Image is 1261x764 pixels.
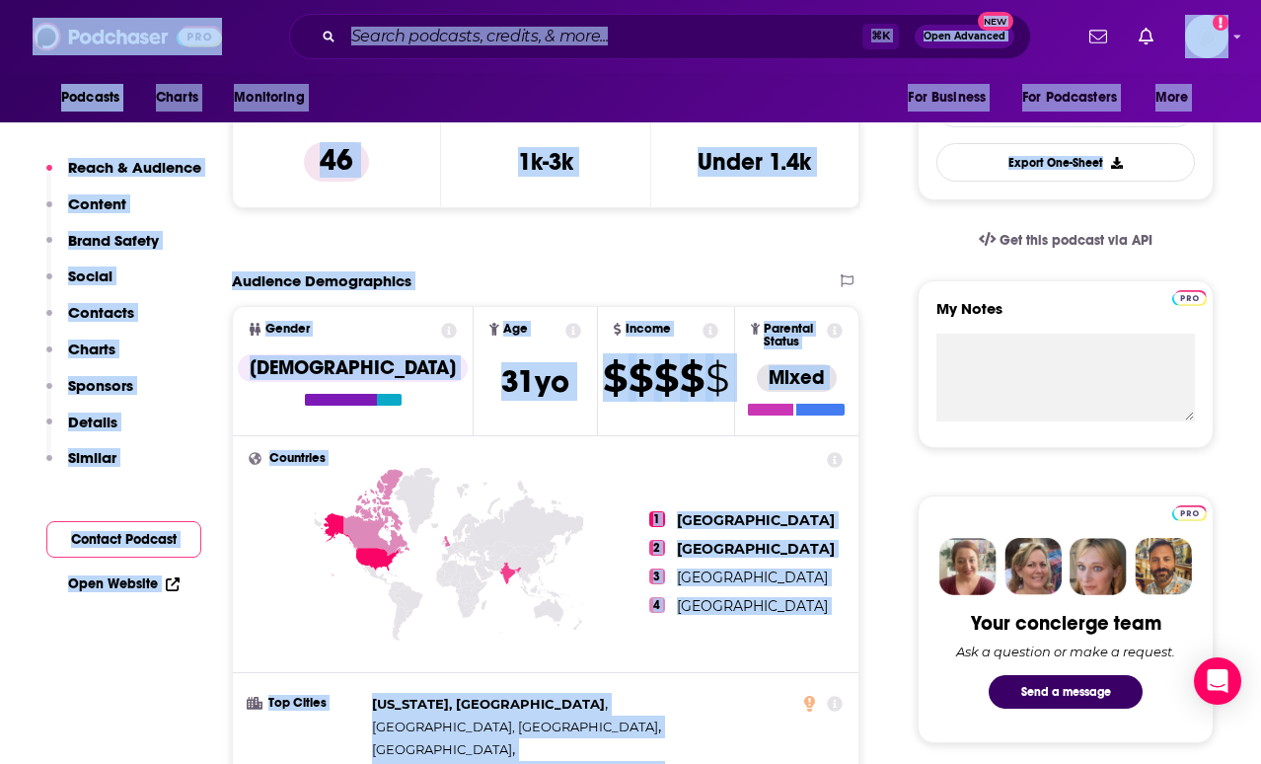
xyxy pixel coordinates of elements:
button: Show profile menu [1185,15,1228,58]
span: [GEOGRAPHIC_DATA] [677,569,828,586]
span: Age [503,323,528,336]
img: Podchaser Pro [1172,505,1207,521]
button: Social [46,267,112,303]
label: My Notes [936,299,1195,334]
span: Monitoring [234,84,304,112]
span: [GEOGRAPHIC_DATA] [677,597,828,615]
p: 46 [304,142,369,182]
h2: Audience Demographics [232,271,411,290]
img: Sydney Profile [939,538,997,595]
button: open menu [1009,79,1146,116]
span: ⌘ K [862,24,899,49]
img: Jules Profile [1070,538,1127,595]
button: Sponsors [46,376,133,413]
p: Charts [68,340,115,358]
p: Social [68,267,112,285]
span: Income [626,323,671,336]
span: 3 [649,569,665,584]
div: Search podcasts, credits, & more... [289,14,1031,59]
div: Mixed [757,364,837,392]
img: Barbara Profile [1004,538,1062,595]
span: , [372,716,661,738]
span: [GEOGRAPHIC_DATA] [677,511,835,529]
button: open menu [220,79,330,116]
button: open menu [894,79,1010,116]
input: Search podcasts, credits, & more... [343,21,862,52]
span: Logged in as dresnic [1185,15,1228,58]
button: Reach & Audience [46,158,201,194]
p: Details [68,413,117,431]
div: Your concierge team [971,611,1161,636]
span: 31 yo [501,362,569,401]
div: [DEMOGRAPHIC_DATA] [238,354,468,382]
span: $ [654,362,678,394]
h3: Top Cities [249,697,364,710]
p: Contacts [68,303,134,322]
span: $ [680,362,704,394]
img: Podchaser - Follow, Share and Rate Podcasts [33,18,222,55]
span: New [978,12,1013,31]
span: Open Advanced [924,32,1005,41]
p: Sponsors [68,376,133,395]
a: Show notifications dropdown [1081,20,1115,53]
button: open menu [1142,79,1214,116]
span: 1 [649,511,665,527]
div: Open Intercom Messenger [1194,657,1241,705]
span: , [372,693,608,716]
div: Ask a question or make a request. [956,644,1175,659]
span: [GEOGRAPHIC_DATA] [372,741,512,757]
span: $ [629,362,652,394]
a: Pro website [1172,502,1207,521]
a: Get this podcast via API [963,216,1168,265]
p: Similar [68,448,116,467]
button: Similar [46,448,116,485]
span: [US_STATE], [GEOGRAPHIC_DATA] [372,696,605,712]
button: Details [46,413,117,449]
span: For Business [908,84,986,112]
span: For Podcasters [1022,84,1117,112]
h3: 1k-3k [518,147,573,177]
a: Show notifications dropdown [1131,20,1161,53]
button: Brand Safety [46,231,159,267]
span: Countries [269,452,326,465]
span: , [372,738,515,761]
span: Gender [265,323,310,336]
span: 4 [649,597,665,613]
span: Get this podcast via API [1000,232,1152,249]
span: More [1155,84,1189,112]
button: open menu [47,79,145,116]
button: Content [46,194,126,231]
h3: Under 1.4k [698,147,811,177]
img: User Profile [1185,15,1228,58]
p: Reach & Audience [68,158,201,177]
img: Podchaser Pro [1172,290,1207,306]
a: Charts [143,79,210,116]
a: Open Website [68,575,180,592]
button: Export One-Sheet [936,143,1195,182]
a: Pro website [1172,287,1207,306]
button: Contact Podcast [46,521,201,558]
svg: Email not verified [1213,15,1228,31]
span: $ [603,362,627,394]
span: 2 [649,540,665,556]
span: [GEOGRAPHIC_DATA], [GEOGRAPHIC_DATA] [372,719,658,734]
span: Charts [156,84,198,112]
p: Brand Safety [68,231,159,250]
button: Charts [46,340,115,376]
span: [GEOGRAPHIC_DATA] [677,540,835,558]
span: Podcasts [61,84,119,112]
button: Open AdvancedNew [915,25,1014,48]
button: Send a message [989,675,1143,709]
span: $ [705,362,728,394]
button: Contacts [46,303,134,340]
p: Content [68,194,126,213]
span: Parental Status [764,323,823,348]
img: Jon Profile [1135,538,1192,595]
